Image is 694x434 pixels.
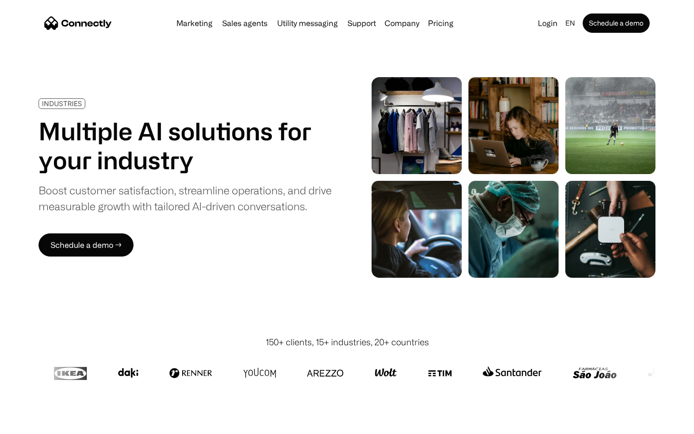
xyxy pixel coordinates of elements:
a: Utility messaging [273,19,342,27]
a: Login [534,16,561,30]
ul: Language list [19,417,58,431]
div: Boost customer satisfaction, streamline operations, and drive measurable growth with tailored AI-... [39,182,332,214]
a: Marketing [173,19,216,27]
h1: Multiple AI solutions for your industry [39,117,332,175]
div: Company [385,16,419,30]
a: Pricing [424,19,457,27]
aside: Language selected: English [10,416,58,431]
a: Support [344,19,380,27]
div: en [565,16,575,30]
a: Sales agents [218,19,271,27]
a: Schedule a demo → [39,233,133,257]
div: INDUSTRIES [42,100,82,107]
div: 150+ clients, 15+ industries, 20+ countries [266,336,429,349]
a: Schedule a demo [583,14,650,33]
